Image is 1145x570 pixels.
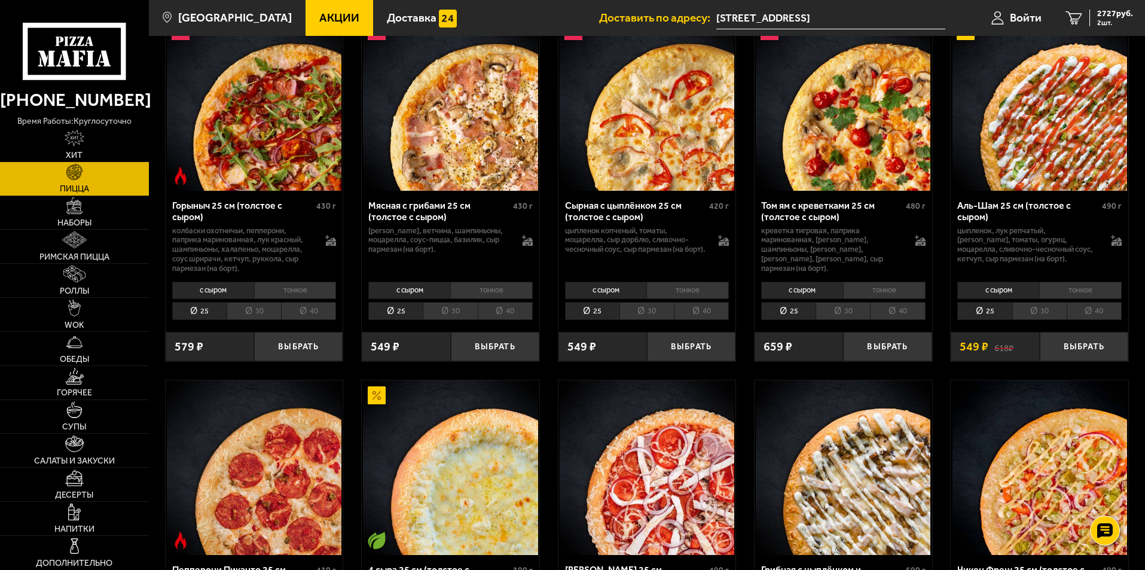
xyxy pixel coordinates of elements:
[439,10,457,28] img: 15daf4d41897b9f0e9f617042186c801.svg
[172,226,314,274] p: колбаски Охотничьи, пепперони, паприка маринованная, лук красный, шампиньоны, халапеньо, моцарелл...
[513,201,533,211] span: 430 г
[478,302,533,321] li: 40
[565,200,707,222] div: Сырная с цыплёнком 25 см (толстое с сыром)
[843,282,926,298] li: тонкое
[54,525,94,534] span: Напитки
[65,321,84,330] span: WOK
[57,389,92,397] span: Горячее
[761,226,903,274] p: креветка тигровая, паприка маринованная, [PERSON_NAME], шампиньоны, [PERSON_NAME], [PERSON_NAME],...
[951,16,1128,191] a: АкционныйАль-Шам 25 см (толстое с сыром)
[565,226,707,255] p: цыпленок копченый, томаты, моцарелла, сыр дорблю, сливочно-чесночный соус, сыр пармезан (на борт).
[281,302,336,321] li: 40
[172,167,190,185] img: Острое блюдо
[957,226,1099,264] p: цыпленок, лук репчатый, [PERSON_NAME], томаты, огурец, моцарелла, сливочно-чесночный соус, кетчуп...
[387,12,436,23] span: Доставка
[368,532,386,550] img: Вегетарианское блюдо
[172,200,314,222] div: Горыныч 25 см (толстое с сыром)
[716,7,945,29] input: Ваш адрес доставки
[756,16,930,191] img: Том ям с креветками 25 см (толстое с сыром)
[709,201,729,211] span: 420 г
[761,282,843,298] li: с сыром
[560,380,734,555] img: Петровская 25 см (толстое с сыром)
[960,341,988,353] span: 549 ₽
[368,282,450,298] li: с сыром
[756,380,930,555] img: Грибная с цыплёнком и сулугуни 25 см (толстое с сыром)
[755,16,932,191] a: НовинкаТом ям с креветками 25 см (толстое с сыром)
[755,380,932,555] a: Грибная с цыплёнком и сулугуни 25 см (толстое с сыром)
[172,532,190,550] img: Острое блюдо
[60,355,89,364] span: Обеды
[567,341,596,353] span: 549 ₽
[363,380,538,555] img: 4 сыра 25 см (толстое с сыром)
[166,16,343,191] a: НовинкаОстрое блюдоГорыныч 25 см (толстое с сыром)
[178,12,292,23] span: [GEOGRAPHIC_DATA]
[646,282,729,298] li: тонкое
[816,302,870,321] li: 30
[39,253,109,261] span: Римская пицца
[451,332,539,361] button: Выбрать
[66,151,83,160] span: Хит
[843,332,932,361] button: Выбрать
[371,341,399,353] span: 549 ₽
[619,302,674,321] li: 30
[1040,332,1128,361] button: Выбрать
[167,380,341,555] img: Пепперони Пиканто 25 см (толстое с сыром)
[906,201,926,211] span: 480 г
[565,282,647,298] li: с сыром
[558,380,736,555] a: Петровская 25 см (толстое с сыром)
[674,302,729,321] li: 40
[1039,282,1122,298] li: тонкое
[994,341,1013,353] s: 618 ₽
[565,302,619,321] li: 25
[1012,302,1067,321] li: 30
[175,341,203,353] span: 579 ₽
[761,200,903,222] div: Том ям с креветками 25 см (толстое с сыром)
[560,16,734,191] img: Сырная с цыплёнком 25 см (толстое с сыром)
[363,16,538,191] img: Мясная с грибами 25 см (толстое с сыром)
[558,16,736,191] a: НовинкаСырная с цыплёнком 25 см (толстое с сыром)
[647,332,735,361] button: Выбрать
[227,302,281,321] li: 30
[599,12,716,23] span: Доставить по адресу:
[362,16,539,191] a: НовинкаМясная с грибами 25 см (толстое с сыром)
[957,302,1012,321] li: 25
[60,185,89,193] span: Пицца
[62,423,86,431] span: Супы
[957,282,1039,298] li: с сыром
[172,282,254,298] li: с сыром
[172,302,227,321] li: 25
[952,16,1127,191] img: Аль-Шам 25 см (толстое с сыром)
[1102,201,1122,211] span: 490 г
[316,201,336,211] span: 430 г
[1097,10,1133,18] span: 2727 руб.
[716,7,945,29] span: Белградская улица, 6к2
[319,12,359,23] span: Акции
[957,200,1099,222] div: Аль-Шам 25 см (толстое с сыром)
[450,282,533,298] li: тонкое
[368,200,510,222] div: Мясная с грибами 25 см (толстое с сыром)
[423,302,477,321] li: 30
[368,302,423,321] li: 25
[254,282,337,298] li: тонкое
[36,559,112,568] span: Дополнительно
[1097,19,1133,26] span: 2 шт.
[951,380,1128,555] a: Чикен Фреш 25 см (толстое с сыром)
[166,380,343,555] a: Острое блюдоПепперони Пиканто 25 см (толстое с сыром)
[870,302,925,321] li: 40
[764,341,792,353] span: 659 ₽
[167,16,341,191] img: Горыныч 25 см (толстое с сыром)
[1067,302,1122,321] li: 40
[55,491,93,499] span: Десерты
[368,226,510,255] p: [PERSON_NAME], ветчина, шампиньоны, моцарелла, соус-пицца, базилик, сыр пармезан (на борт).
[761,302,816,321] li: 25
[60,287,89,295] span: Роллы
[57,219,91,227] span: Наборы
[362,380,539,555] a: АкционныйВегетарианское блюдо4 сыра 25 см (толстое с сыром)
[952,380,1127,555] img: Чикен Фреш 25 см (толстое с сыром)
[1010,12,1042,23] span: Войти
[34,457,115,465] span: Салаты и закуски
[368,386,386,404] img: Акционный
[254,332,343,361] button: Выбрать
